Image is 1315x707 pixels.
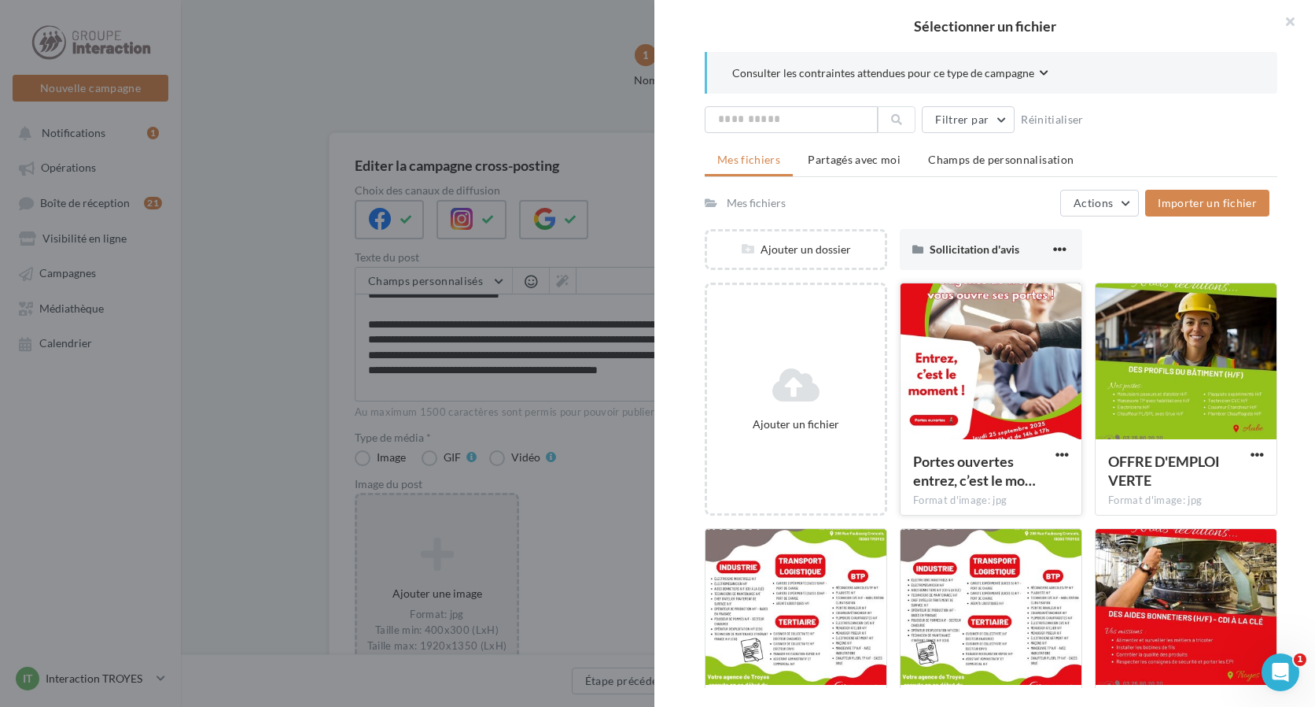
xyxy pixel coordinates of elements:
[1060,190,1139,217] button: Actions
[1074,196,1113,209] span: Actions
[713,416,879,432] div: Ajouter un fichier
[808,153,901,166] span: Partagés avec moi
[707,242,885,257] div: Ajouter un dossier
[680,19,1290,33] h2: Sélectionner un fichier
[1145,190,1269,217] button: Importer un fichier
[1158,196,1257,209] span: Importer un fichier
[928,153,1074,166] span: Champs de personnalisation
[913,494,1069,508] div: Format d'image: jpg
[930,242,1019,256] span: Sollicitation d'avis
[1108,453,1220,489] span: OFFRE D'EMPLOI VERTE
[732,65,1048,84] button: Consulter les contraintes attendues pour ce type de campagne
[913,453,1036,489] span: Portes ouvertes entrez, c’est le moment ! (1)
[732,65,1034,81] span: Consulter les contraintes attendues pour ce type de campagne
[1108,494,1264,508] div: Format d'image: jpg
[1294,653,1306,666] span: 1
[717,153,780,166] span: Mes fichiers
[1015,110,1090,129] button: Réinitialiser
[1262,653,1299,691] iframe: Intercom live chat
[727,195,786,211] div: Mes fichiers
[922,106,1015,133] button: Filtrer par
